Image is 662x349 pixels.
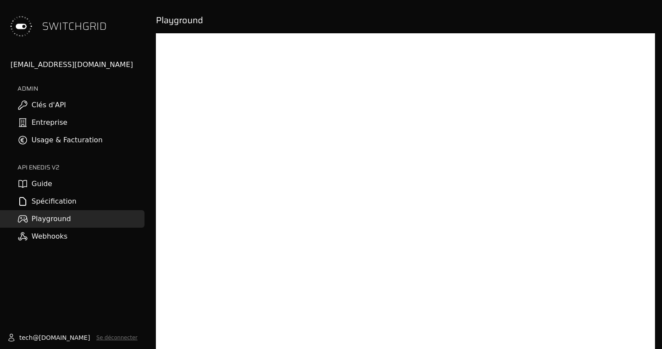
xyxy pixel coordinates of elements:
[7,12,35,40] img: Switchgrid Logo
[11,60,144,70] div: [EMAIL_ADDRESS][DOMAIN_NAME]
[18,163,144,172] h2: API ENEDIS v2
[96,334,137,341] button: Se déconnecter
[42,19,107,33] span: SWITCHGRID
[33,333,39,342] span: @
[156,14,655,26] h2: Playground
[19,333,33,342] span: tech
[39,333,90,342] span: [DOMAIN_NAME]
[18,84,144,93] h2: ADMIN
